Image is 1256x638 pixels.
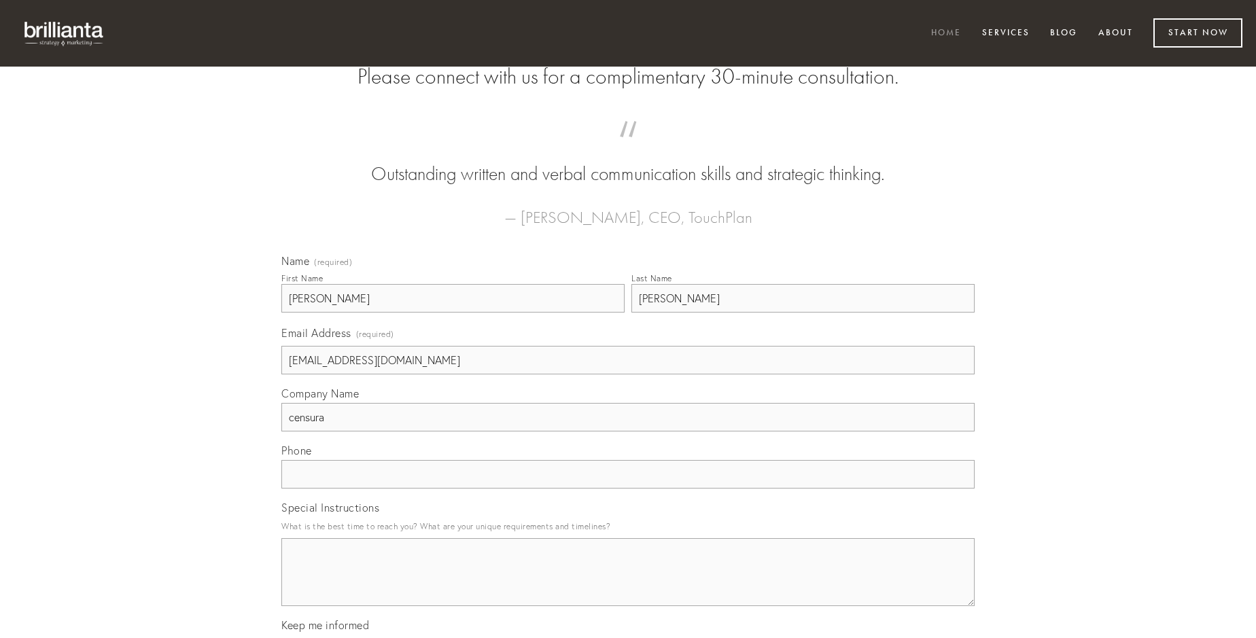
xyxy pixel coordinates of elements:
[281,501,379,514] span: Special Instructions
[281,273,323,283] div: First Name
[14,14,116,53] img: brillianta - research, strategy, marketing
[303,135,953,188] blockquote: Outstanding written and verbal communication skills and strategic thinking.
[281,64,975,90] h2: Please connect with us for a complimentary 30-minute consultation.
[356,325,394,343] span: (required)
[281,387,359,400] span: Company Name
[281,618,369,632] span: Keep me informed
[303,135,953,161] span: “
[281,254,309,268] span: Name
[973,22,1039,45] a: Services
[922,22,970,45] a: Home
[281,444,312,457] span: Phone
[631,273,672,283] div: Last Name
[1153,18,1242,48] a: Start Now
[281,517,975,535] p: What is the best time to reach you? What are your unique requirements and timelines?
[1089,22,1142,45] a: About
[303,188,953,231] figcaption: — [PERSON_NAME], CEO, TouchPlan
[281,326,351,340] span: Email Address
[1041,22,1086,45] a: Blog
[314,258,352,266] span: (required)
